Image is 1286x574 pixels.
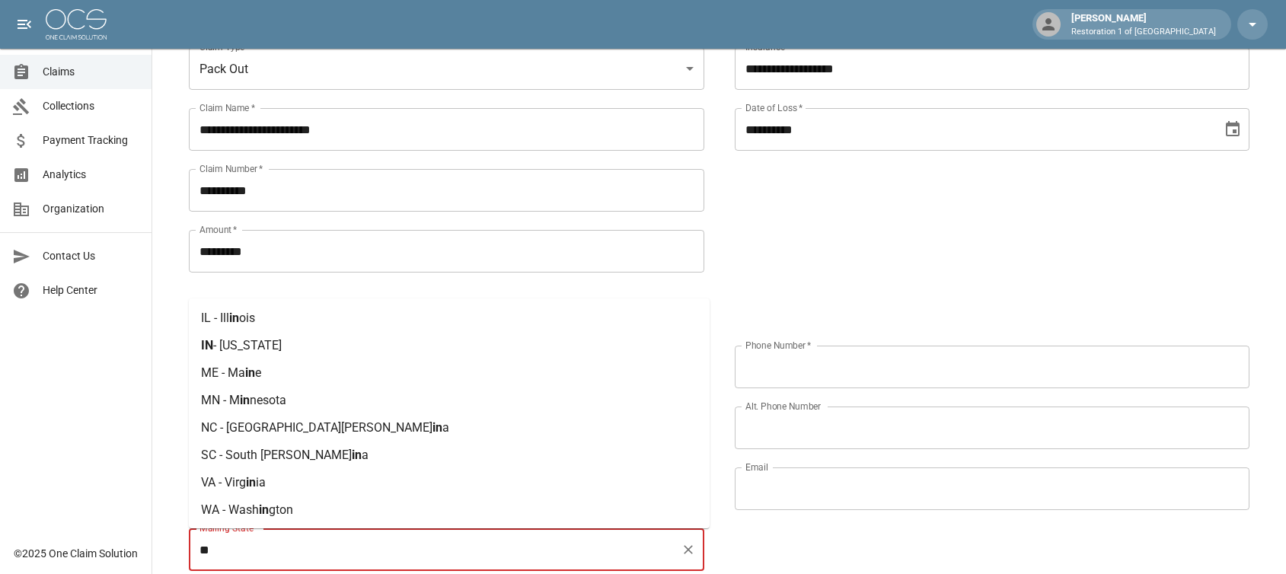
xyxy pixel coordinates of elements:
[14,546,138,561] div: © 2025 One Claim Solution
[256,475,266,489] span: ia
[43,132,139,148] span: Payment Tracking
[201,475,246,489] span: VA - Virg
[201,448,352,462] span: SC - South [PERSON_NAME]
[201,502,259,517] span: WA - Wash
[678,539,699,560] button: Clear
[250,393,286,407] span: nesota
[352,448,362,462] span: in
[189,47,704,90] div: Pack Out
[1217,114,1248,145] button: Choose date, selected date is Aug 26, 2025
[43,248,139,264] span: Contact Us
[442,420,449,435] span: a
[199,101,255,114] label: Claim Name
[199,223,238,236] label: Amount
[240,393,250,407] span: in
[199,162,263,175] label: Claim Number
[245,365,255,380] span: in
[269,502,293,517] span: gton
[213,338,282,352] span: - [US_STATE]
[745,339,811,352] label: Phone Number
[46,9,107,40] img: ocs-logo-white-transparent.png
[201,393,240,407] span: MN - M
[201,365,245,380] span: ME - Ma
[9,9,40,40] button: open drawer
[362,448,369,462] span: a
[239,311,255,325] span: ois
[201,338,213,352] span: IN
[432,420,442,435] span: in
[229,311,239,325] span: in
[201,311,229,325] span: IL - Ill
[1071,26,1216,39] p: Restoration 1 of [GEOGRAPHIC_DATA]
[255,365,261,380] span: e
[43,64,139,80] span: Claims
[43,167,139,183] span: Analytics
[1065,11,1222,38] div: [PERSON_NAME]
[259,502,269,517] span: in
[43,201,139,217] span: Organization
[43,282,139,298] span: Help Center
[745,461,768,474] label: Email
[43,98,139,114] span: Collections
[246,475,256,489] span: in
[745,400,821,413] label: Alt. Phone Number
[201,420,432,435] span: NC - [GEOGRAPHIC_DATA][PERSON_NAME]
[745,101,803,114] label: Date of Loss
